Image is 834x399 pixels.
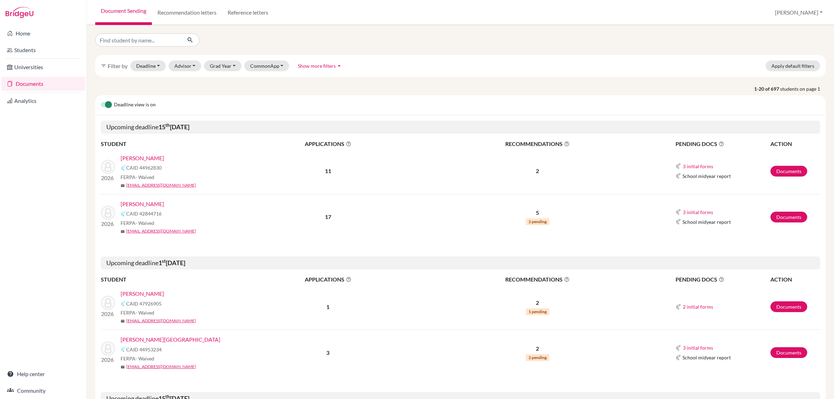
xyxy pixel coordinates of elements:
img: Common App logo [121,301,126,306]
b: 1 [326,303,329,310]
a: Home [1,26,85,40]
a: [PERSON_NAME][GEOGRAPHIC_DATA] [121,335,220,344]
p: 2026 [101,220,115,228]
h5: Upcoming deadline [101,121,820,134]
th: ACTION [770,275,820,284]
span: School midyear report [682,354,731,361]
span: mail [121,184,125,188]
span: FERPA [121,309,154,316]
i: arrow_drop_up [336,62,343,69]
a: Students [1,43,85,57]
img: Common App logo [676,304,681,310]
span: APPLICATIONS [240,275,416,284]
a: [EMAIL_ADDRESS][DOMAIN_NAME] [126,228,196,234]
p: 2026 [101,310,115,318]
img: Alsaffar, Zahraa [101,160,115,174]
span: CAID 44962830 [126,164,162,171]
img: Common App logo [676,209,681,215]
h5: Upcoming deadline [101,256,820,270]
span: 2 pending [526,218,549,225]
a: Documents [770,301,807,312]
span: FERPA [121,219,154,227]
b: 11 [325,168,331,174]
p: 5 [417,209,659,217]
img: Aggarwal, Ashriti [101,296,115,310]
a: Documents [770,212,807,222]
button: Advisor [169,60,202,71]
b: 1 [DATE] [158,259,185,267]
a: Documents [1,77,85,91]
sup: th [165,122,170,128]
i: filter_list [101,63,106,68]
span: Filter by [108,63,128,69]
button: Deadline [130,60,166,71]
a: Analytics [1,94,85,108]
button: Grad Year [204,60,242,71]
span: FERPA [121,355,154,362]
button: 3 initial forms [682,208,713,216]
button: [PERSON_NAME] [772,6,826,19]
p: 2026 [101,356,115,364]
img: Burmawala, Haniya [101,342,115,356]
img: Bridge-U [6,7,33,18]
span: - Waived [136,174,154,180]
a: Community [1,384,85,398]
button: Apply default filters [766,60,820,71]
sup: st [162,258,166,264]
span: mail [121,365,125,369]
span: mail [121,319,125,323]
input: Find student by name... [95,33,181,47]
img: Common App logo [121,211,126,217]
button: 3 initial forms [682,344,713,352]
span: - Waived [136,356,154,361]
button: 3 initial forms [682,162,713,170]
th: ACTION [770,139,820,148]
a: [EMAIL_ADDRESS][DOMAIN_NAME] [126,364,196,370]
strong: 1-20 of 697 [754,85,780,92]
img: Common App logo [121,347,126,352]
span: CAID 47926905 [126,300,162,307]
a: [PERSON_NAME] [121,290,164,298]
a: [EMAIL_ADDRESS][DOMAIN_NAME] [126,182,196,188]
span: - Waived [136,310,154,316]
p: 2 [417,299,659,307]
a: [PERSON_NAME] [121,154,164,162]
span: mail [121,229,125,234]
span: 1 pending [526,308,549,315]
img: Common App logo [121,165,126,171]
span: Deadline view is on [114,101,156,109]
span: PENDING DOCS [676,275,770,284]
span: CAID 42844716 [126,210,162,217]
img: Common App logo [676,173,681,179]
img: Anand, Aarush [101,206,115,220]
img: Common App logo [676,219,681,225]
button: Show more filtersarrow_drop_up [292,60,349,71]
span: CAID 44953234 [126,346,162,353]
span: PENDING DOCS [676,140,770,148]
span: students on page 1 [780,85,826,92]
span: - Waived [136,220,154,226]
span: APPLICATIONS [240,140,416,148]
a: [EMAIL_ADDRESS][DOMAIN_NAME] [126,318,196,324]
img: Common App logo [676,163,681,169]
img: Common App logo [676,345,681,351]
b: 17 [325,213,331,220]
span: School midyear report [682,218,731,226]
p: 2 [417,167,659,175]
p: 2 [417,344,659,353]
span: RECOMMENDATIONS [417,140,659,148]
th: STUDENT [101,139,240,148]
a: [PERSON_NAME] [121,200,164,208]
span: Show more filters [298,63,336,69]
span: FERPA [121,173,154,181]
th: STUDENT [101,275,240,284]
a: Help center [1,367,85,381]
b: 15 [DATE] [158,123,189,131]
p: 2026 [101,174,115,182]
span: 2 pending [526,354,549,361]
a: Documents [770,166,807,177]
span: RECOMMENDATIONS [417,275,659,284]
b: 3 [326,349,329,356]
span: School midyear report [682,172,731,180]
a: Documents [770,347,807,358]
